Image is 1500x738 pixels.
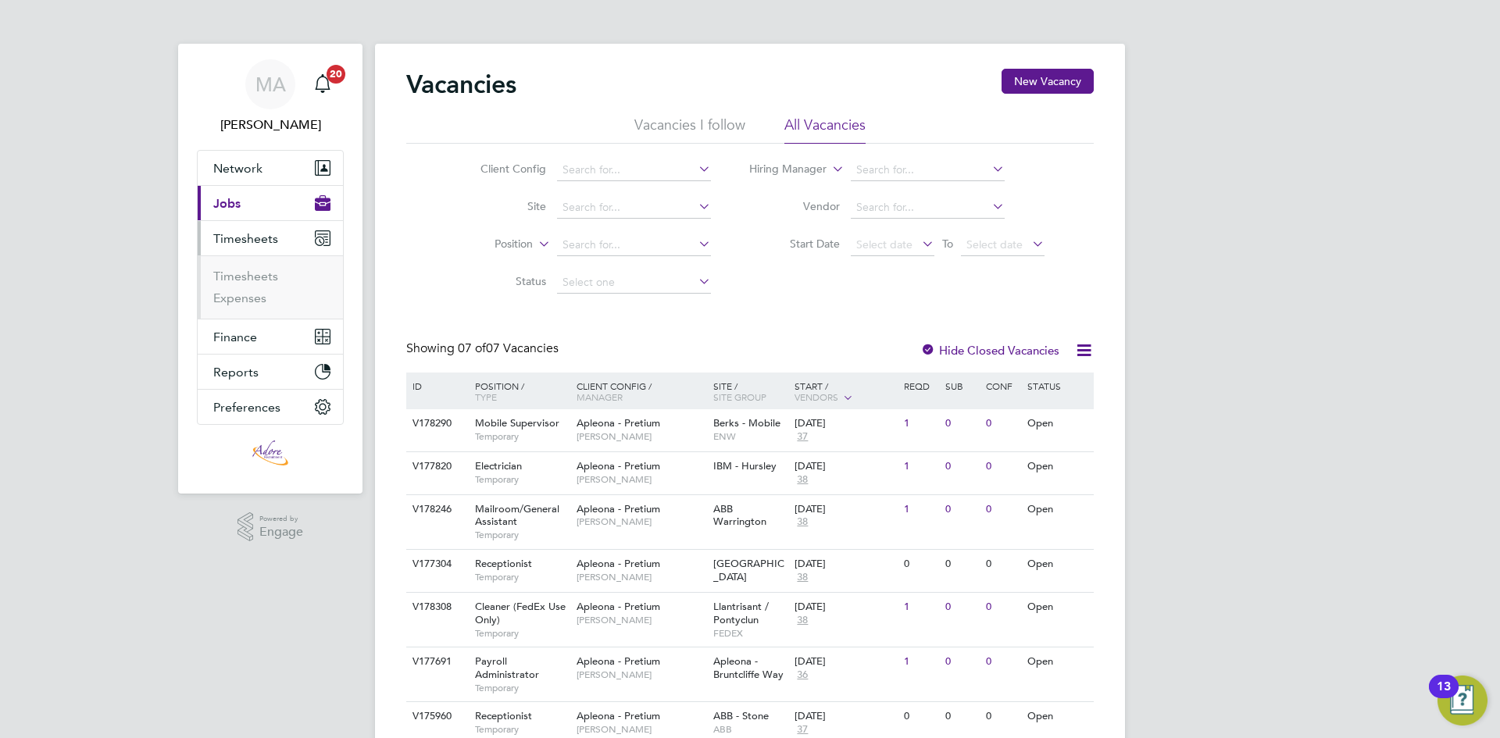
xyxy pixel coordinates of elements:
[1023,373,1091,399] div: Status
[713,502,766,529] span: ABB Warrington
[475,654,539,681] span: Payroll Administrator
[475,390,497,403] span: Type
[197,59,344,134] a: MA[PERSON_NAME]
[456,274,546,288] label: Status
[941,495,982,524] div: 0
[213,161,262,176] span: Network
[409,702,463,731] div: V175960
[475,459,522,472] span: Electrician
[475,682,569,694] span: Temporary
[475,430,569,443] span: Temporary
[795,390,838,403] span: Vendors
[856,237,912,251] span: Select date
[456,199,546,213] label: Site
[784,116,866,144] li: All Vacancies
[713,709,769,722] span: ABB - Stone
[795,601,896,614] div: [DATE]
[577,571,705,583] span: [PERSON_NAME]
[795,655,896,668] div: [DATE]
[1023,550,1091,579] div: Open
[475,502,559,529] span: Mailroom/General Assistant
[713,430,787,443] span: ENW
[213,231,278,246] span: Timesheets
[577,502,660,515] span: Apleona - Pretium
[900,647,941,676] div: 1
[198,221,343,255] button: Timesheets
[198,151,343,185] button: Network
[475,600,566,626] span: Cleaner (FedEx Use Only)
[941,409,982,438] div: 0
[198,390,343,424] button: Preferences
[795,417,896,430] div: [DATE]
[634,116,745,144] li: Vacancies I follow
[709,373,791,410] div: Site /
[900,452,941,481] div: 1
[409,593,463,622] div: V178308
[1023,409,1091,438] div: Open
[982,495,1023,524] div: 0
[577,557,660,570] span: Apleona - Pretium
[713,459,777,472] span: IBM - Hursley
[795,430,810,444] span: 37
[557,234,711,256] input: Search for...
[1023,495,1091,524] div: Open
[577,668,705,681] span: [PERSON_NAME]
[941,647,982,676] div: 0
[713,654,784,681] span: Apleona - Bruntcliffe Way
[475,627,569,640] span: Temporary
[900,373,941,399] div: Reqd
[920,343,1059,358] label: Hide Closed Vacancies
[197,440,344,465] a: Go to home page
[795,668,810,682] span: 36
[475,723,569,736] span: Temporary
[1437,676,1487,726] button: Open Resource Center, 13 new notifications
[1023,702,1091,731] div: Open
[577,723,705,736] span: [PERSON_NAME]
[307,59,338,109] a: 20
[475,473,569,486] span: Temporary
[795,571,810,584] span: 38
[198,186,343,220] button: Jobs
[737,162,827,177] label: Hiring Manager
[259,526,303,539] span: Engage
[577,614,705,626] span: [PERSON_NAME]
[406,69,516,100] h2: Vacancies
[982,593,1023,622] div: 0
[213,400,280,415] span: Preferences
[750,199,840,213] label: Vendor
[577,709,660,722] span: Apleona - Pretium
[409,550,463,579] div: V177304
[443,237,533,252] label: Position
[475,416,559,430] span: Mobile Supervisor
[982,702,1023,731] div: 0
[795,503,896,516] div: [DATE]
[475,571,569,583] span: Temporary
[851,159,1005,181] input: Search for...
[851,197,1005,219] input: Search for...
[713,723,787,736] span: ABB
[577,654,660,668] span: Apleona - Pretium
[409,647,463,676] div: V177691
[557,197,711,219] input: Search for...
[406,340,562,357] div: Showing
[573,373,709,410] div: Client Config /
[409,495,463,524] div: V178246
[982,550,1023,579] div: 0
[941,452,982,481] div: 0
[197,116,344,134] span: Michelle Aldridge
[900,409,941,438] div: 1
[900,593,941,622] div: 1
[1023,452,1091,481] div: Open
[982,409,1023,438] div: 0
[1023,593,1091,622] div: Open
[713,627,787,640] span: FEDEX
[409,409,463,438] div: V178290
[900,550,941,579] div: 0
[577,430,705,443] span: [PERSON_NAME]
[458,340,486,356] span: 07 of
[577,416,660,430] span: Apleona - Pretium
[795,515,810,529] span: 38
[198,319,343,354] button: Finance
[795,614,810,627] span: 38
[1023,647,1091,676] div: Open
